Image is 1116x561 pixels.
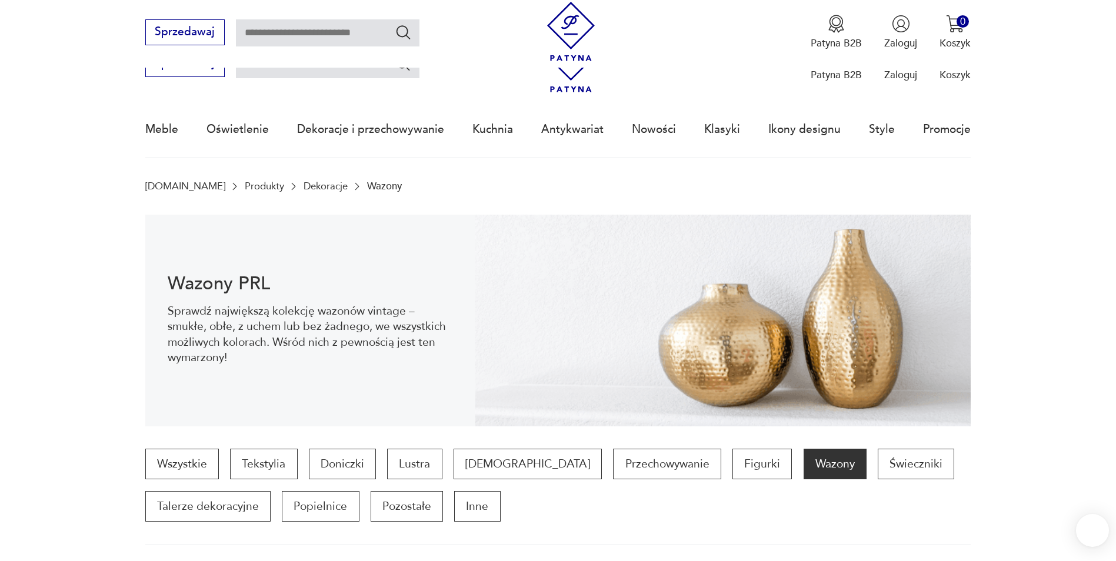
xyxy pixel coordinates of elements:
[884,36,917,50] p: Zaloguj
[245,181,284,192] a: Produkty
[884,15,917,50] button: Zaloguj
[946,15,964,33] img: Ikona koszyka
[395,24,412,41] button: Szukaj
[304,181,348,192] a: Dekoracje
[811,15,862,50] button: Patyna B2B
[145,102,178,156] a: Meble
[145,181,225,192] a: [DOMAIN_NAME]
[811,15,862,50] a: Ikona medaluPatyna B2B
[230,449,297,479] a: Tekstylia
[145,19,225,45] button: Sprzedawaj
[472,102,513,156] a: Kuchnia
[732,449,792,479] a: Figurki
[704,102,740,156] a: Klasyki
[923,102,971,156] a: Promocje
[869,102,895,156] a: Style
[957,15,969,28] div: 0
[940,68,971,82] p: Koszyk
[940,15,971,50] button: 0Koszyk
[541,102,604,156] a: Antykwariat
[168,275,453,292] h1: Wazony PRL
[387,449,442,479] a: Lustra
[395,55,412,72] button: Szukaj
[892,15,910,33] img: Ikonka użytkownika
[632,102,676,156] a: Nowości
[475,215,971,426] img: Wazony vintage
[1076,514,1109,547] iframe: Smartsupp widget button
[206,102,269,156] a: Oświetlenie
[827,15,845,33] img: Ikona medalu
[297,102,444,156] a: Dekoracje i przechowywanie
[145,60,225,69] a: Sprzedawaj
[804,449,867,479] a: Wazony
[168,303,453,366] p: Sprawdź największą kolekcję wazonów vintage – smukłe, obłe, z uchem lub bez żadnego, we wszystkic...
[878,449,954,479] a: Świeczniki
[145,449,219,479] a: Wszystkie
[282,491,359,522] a: Popielnice
[940,36,971,50] p: Koszyk
[145,491,271,522] a: Talerze dekoracyjne
[371,491,443,522] a: Pozostałe
[613,449,721,479] a: Przechowywanie
[811,36,862,50] p: Patyna B2B
[309,449,376,479] a: Doniczki
[884,68,917,82] p: Zaloguj
[811,68,862,82] p: Patyna B2B
[145,28,225,38] a: Sprzedawaj
[367,181,402,192] p: Wazony
[768,102,841,156] a: Ikony designu
[454,491,500,522] a: Inne
[541,2,601,61] img: Patyna - sklep z meblami i dekoracjami vintage
[454,449,602,479] a: [DEMOGRAPHIC_DATA]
